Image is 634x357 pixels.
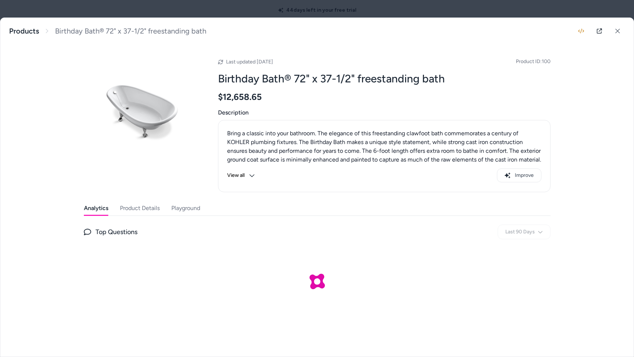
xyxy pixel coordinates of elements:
[9,27,39,36] a: Products
[9,27,206,36] nav: breadcrumb
[120,201,160,216] button: Product Details
[227,168,255,182] button: View all
[84,201,108,216] button: Analytics
[55,27,206,36] span: Birthday Bath® 72" x 37-1/2" freestanding bath
[84,53,201,170] img: zaa57730_rgb
[227,129,541,173] p: Bring a classic into your bathroom. The elegance of this freestanding clawfoot bath commemorates ...
[497,168,541,182] button: Improve
[226,59,273,65] span: Last updated [DATE]
[171,201,200,216] button: Playground
[218,108,551,117] span: Description
[218,92,262,102] span: $12,658.65
[96,227,137,237] span: Top Questions
[516,58,551,65] span: Product ID: 100
[218,72,551,86] h2: Birthday Bath® 72" x 37-1/2" freestanding bath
